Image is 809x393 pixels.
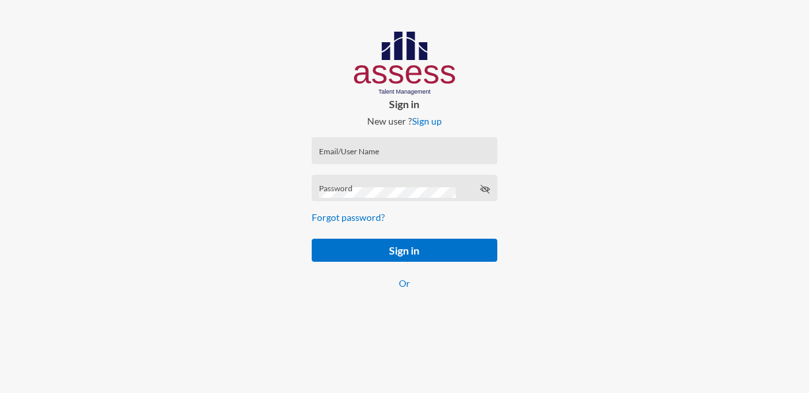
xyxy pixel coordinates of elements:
p: New user ? [301,115,507,127]
p: Sign in [301,98,507,110]
img: AssessLogoo.svg [354,32,455,95]
a: Sign up [412,115,442,127]
button: Sign in [312,239,497,262]
a: Forgot password? [312,212,385,223]
p: Or [312,278,497,289]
